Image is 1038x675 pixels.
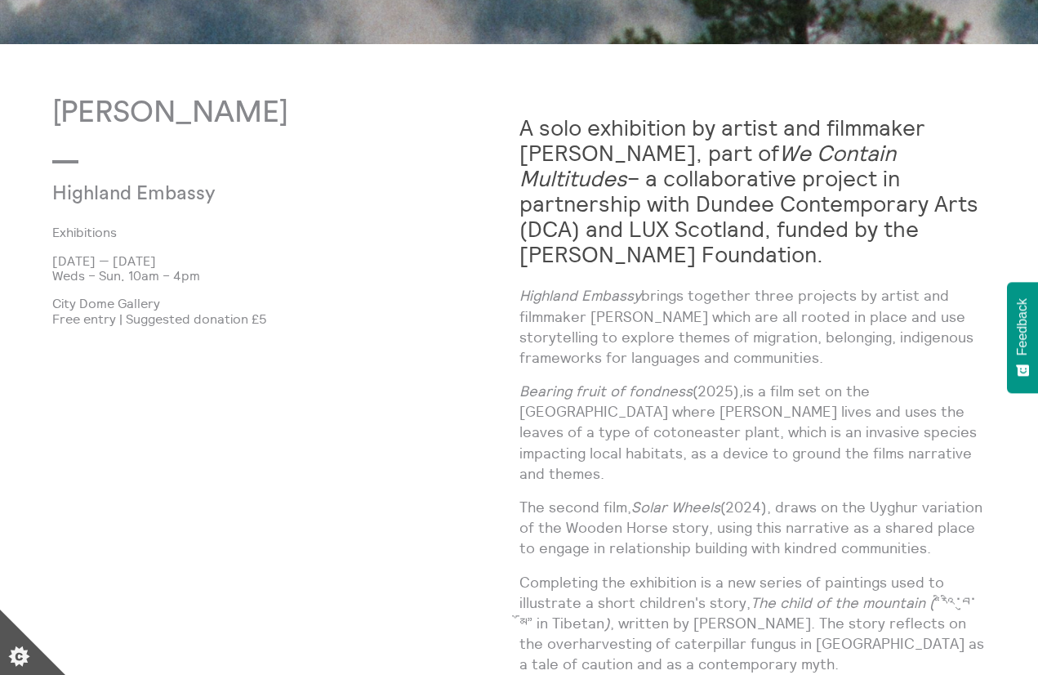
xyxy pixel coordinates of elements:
p: brings together three projects by artist and filmmaker [PERSON_NAME] which are all rooted in plac... [519,285,987,368]
span: Feedback [1015,298,1030,355]
p: City Dome Gallery [52,296,519,311]
p: [PERSON_NAME] [52,96,519,130]
button: Feedback - Show survey [1007,282,1038,393]
em: Bearing fruit of fondness [519,382,693,400]
strong: A solo exhibition by artist and filmmaker [PERSON_NAME], part of – a collaborative project in par... [519,114,978,268]
em: The child of the mountain [751,593,925,612]
em: Solar Wheels [631,498,720,516]
p: Weds – Sun, 10am – 4pm [52,268,519,283]
p: (2025) is a film set on the [GEOGRAPHIC_DATA] where [PERSON_NAME] lives and uses the leaves of a ... [519,381,987,484]
p: The second film, (2024), draws on the Uyghur variation of the Wooden Horse story, using this narr... [519,497,987,559]
p: [DATE] — [DATE] [52,253,519,268]
em: We Contain Multitudes [519,139,896,192]
p: Free entry | Suggested donation £5 [52,311,519,326]
em: , [739,382,743,400]
em: Highland Embassy [519,286,641,305]
em: ( [929,593,934,612]
a: Exhibitions [52,225,493,239]
p: Highland Embassy [52,183,363,206]
em: ) [604,614,610,633]
p: Completing the exhibition is a new series of paintings used to illustrate a short children's stor... [519,572,987,675]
